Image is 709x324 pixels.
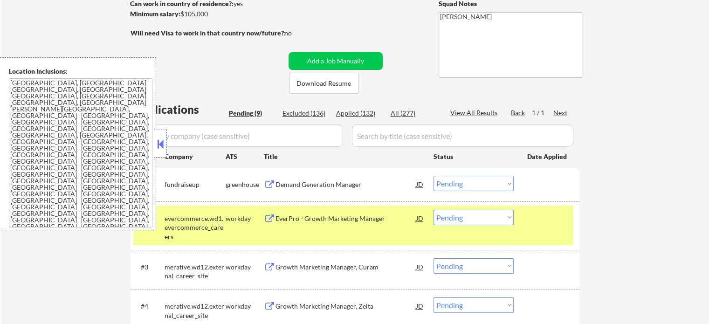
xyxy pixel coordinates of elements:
div: no [284,28,311,38]
div: workday [226,214,264,223]
div: All (277) [391,109,437,118]
div: Applications [133,104,226,115]
div: Date Applied [527,152,568,161]
div: merative.wd12.external_career_site [165,302,226,320]
div: JD [415,176,425,193]
input: Search by company (case sensitive) [133,124,343,147]
div: Next [553,108,568,117]
div: Growth Marketing Manager, Curam [275,262,416,272]
div: Applied (132) [336,109,383,118]
div: Back [511,108,526,117]
strong: Will need Visa to work in that country now/future?: [131,29,286,37]
div: Pending (9) [229,109,275,118]
div: Excluded (136) [282,109,329,118]
button: Download Resume [289,73,358,94]
div: evercommerce.wd1.evercommerce_careers [165,214,226,241]
div: $105,000 [130,9,285,19]
div: #4 [141,302,157,311]
div: 1 / 1 [532,108,553,117]
div: Demand Generation Manager [275,180,416,189]
div: JD [415,297,425,314]
div: #3 [141,262,157,272]
div: Status [434,148,514,165]
div: ATS [226,152,264,161]
div: fundraiseup [165,180,226,189]
div: View All Results [450,108,500,117]
div: EverPro - Growth Marketing Manager [275,214,416,223]
strong: Minimum salary: [130,10,180,18]
div: greenhouse [226,180,264,189]
div: Location Inclusions: [9,67,152,76]
div: Title [264,152,425,161]
div: JD [415,258,425,275]
div: merative.wd12.external_career_site [165,262,226,281]
div: Company [165,152,226,161]
div: Growth Marketing Manager, Zelta [275,302,416,311]
button: Add a Job Manually [289,52,383,70]
input: Search by title (case sensitive) [352,124,573,147]
div: workday [226,262,264,272]
div: workday [226,302,264,311]
div: JD [415,210,425,227]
